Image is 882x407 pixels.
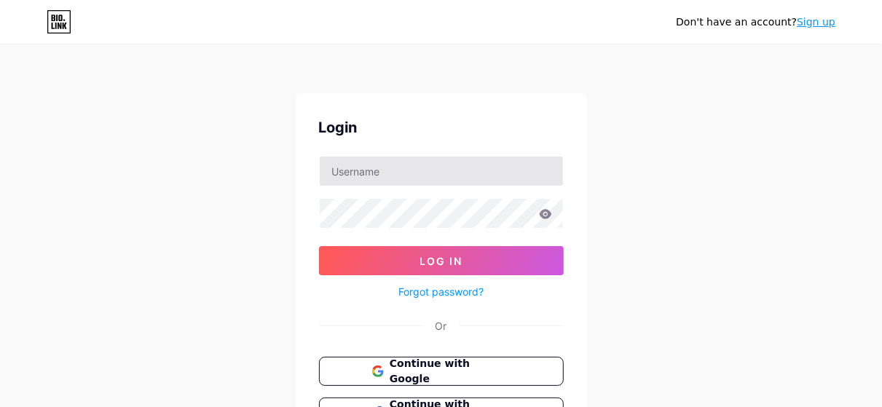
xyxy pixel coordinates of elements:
[797,16,835,28] a: Sign up
[319,116,564,138] div: Login
[436,318,447,333] div: Or
[398,284,484,299] a: Forgot password?
[676,15,835,30] div: Don't have an account?
[420,255,462,267] span: Log In
[319,246,564,275] button: Log In
[390,356,510,387] span: Continue with Google
[320,157,563,186] input: Username
[319,357,564,386] button: Continue with Google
